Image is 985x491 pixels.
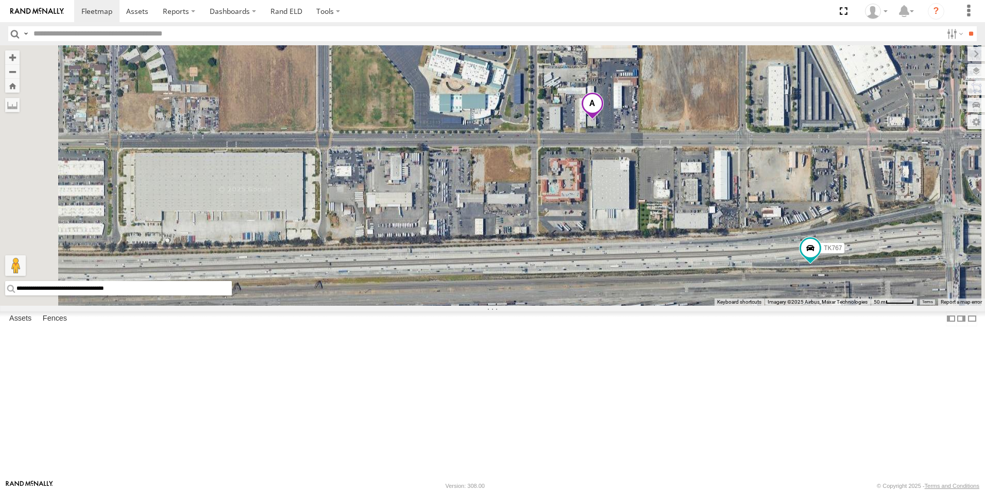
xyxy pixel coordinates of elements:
img: rand-logo.svg [10,8,64,15]
button: Zoom out [5,64,20,79]
label: Search Query [22,26,30,41]
button: Keyboard shortcuts [717,299,761,306]
a: Terms and Conditions [925,483,979,489]
label: Map Settings [967,115,985,129]
div: © Copyright 2025 - [877,483,979,489]
button: Drag Pegman onto the map to open Street View [5,255,26,276]
span: Imagery ©2025 Airbus, Maxar Technologies [768,299,868,305]
div: Version: 308.00 [446,483,485,489]
label: Assets [4,311,37,326]
i: ? [928,3,944,20]
button: Zoom in [5,50,20,64]
button: Zoom Home [5,79,20,93]
button: Map Scale: 50 m per 51 pixels [871,299,917,306]
a: Report a map error [941,299,982,305]
label: Measure [5,98,20,112]
label: Dock Summary Table to the Right [956,311,966,326]
a: Visit our Website [6,481,53,491]
label: Dock Summary Table to the Left [946,311,956,326]
span: 50 m [874,299,886,305]
label: Fences [38,311,72,326]
label: Search Filter Options [943,26,965,41]
div: Daniel Del Muro [861,4,891,19]
a: Terms (opens in new tab) [922,300,933,304]
label: Hide Summary Table [967,311,977,326]
span: TK767 [824,244,842,252]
